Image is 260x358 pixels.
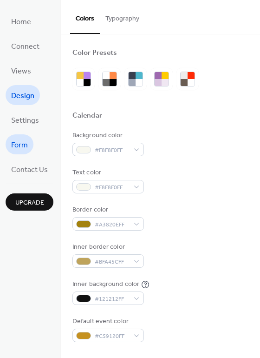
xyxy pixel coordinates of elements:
span: Views [11,64,31,79]
span: Settings [11,113,39,128]
div: Default event color [72,317,142,326]
span: #F8F8F0FF [95,183,129,192]
a: Settings [6,110,45,130]
button: Upgrade [6,193,53,211]
a: Views [6,60,37,80]
div: Inner background color [72,279,139,289]
div: Inner border color [72,242,142,252]
div: Color Presets [72,48,117,58]
a: Connect [6,36,45,56]
span: #A3820EFF [95,220,129,230]
span: #F8F8F0FF [95,146,129,155]
span: Connect [11,40,39,54]
span: Home [11,15,31,29]
span: #121212FF [95,294,129,304]
span: #C59120FF [95,331,129,341]
div: Background color [72,131,142,140]
span: Form [11,138,28,152]
div: Calendar [72,111,102,121]
span: #BFA45CFF [95,257,129,267]
a: Home [6,11,37,31]
div: Text color [72,168,142,178]
span: Upgrade [15,198,44,208]
div: Border color [72,205,142,215]
a: Design [6,85,40,105]
a: Form [6,134,33,154]
span: Contact Us [11,163,48,177]
span: Design [11,89,34,103]
a: Contact Us [6,159,53,179]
